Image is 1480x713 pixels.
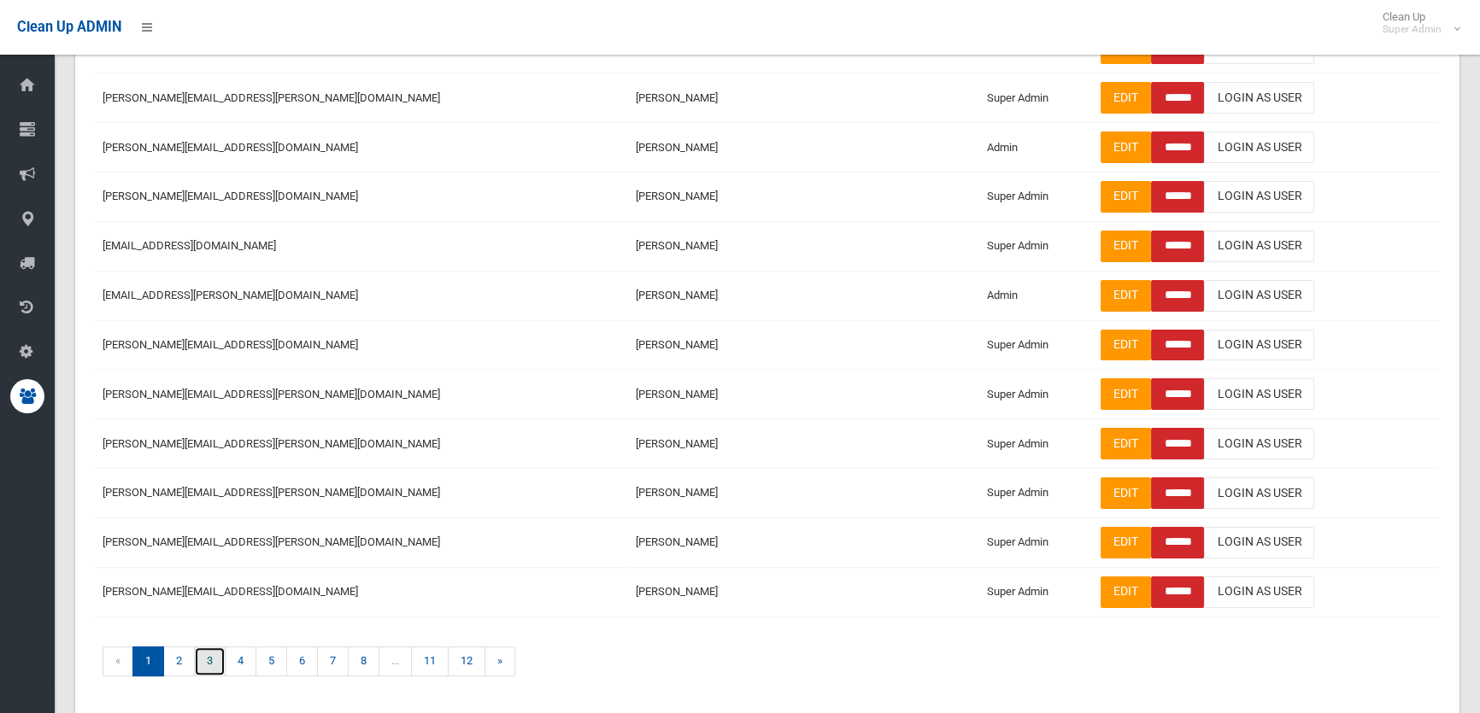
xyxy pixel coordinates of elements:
a: Login As User [1204,280,1314,312]
a: 7 [317,646,349,676]
span: « [103,646,133,676]
td: [PERSON_NAME][EMAIL_ADDRESS][PERSON_NAME][DOMAIN_NAME] [96,370,629,419]
a: 6 [286,646,318,676]
a: Login As User [1204,428,1314,459]
td: [PERSON_NAME][EMAIL_ADDRESS][PERSON_NAME][DOMAIN_NAME] [96,73,629,123]
td: [PERSON_NAME] [629,221,980,271]
a: 2 [163,646,195,676]
a: Edit [1101,428,1151,459]
a: 4 [225,646,256,676]
a: Edit [1101,330,1151,361]
a: 12 [448,646,485,676]
td: [PERSON_NAME] [629,271,980,320]
a: Login As User [1204,330,1314,361]
td: Admin [980,271,1095,320]
td: [PERSON_NAME][EMAIL_ADDRESS][PERSON_NAME][DOMAIN_NAME] [96,419,629,469]
td: [PERSON_NAME] [629,320,980,370]
a: Edit [1101,181,1151,213]
span: ... [379,646,412,676]
td: [EMAIL_ADDRESS][DOMAIN_NAME] [96,221,629,271]
td: [PERSON_NAME][EMAIL_ADDRESS][DOMAIN_NAME] [96,320,629,370]
td: Super Admin [980,517,1095,567]
a: Login As User [1204,527,1314,558]
a: Login As User [1204,131,1314,163]
td: Super Admin [980,320,1095,370]
a: Login As User [1204,477,1314,509]
td: [PERSON_NAME] [629,370,980,419]
a: 3 [194,646,226,676]
a: Edit [1101,280,1151,312]
td: [PERSON_NAME] [629,172,980,221]
td: [PERSON_NAME] [629,567,980,617]
span: Clean Up ADMIN [17,19,121,35]
a: 8 [348,646,379,676]
td: [EMAIL_ADDRESS][PERSON_NAME][DOMAIN_NAME] [96,271,629,320]
a: Edit [1101,231,1151,262]
td: Super Admin [980,419,1095,469]
a: Edit [1101,82,1151,114]
small: Super Admin [1383,23,1442,36]
td: [PERSON_NAME][EMAIL_ADDRESS][DOMAIN_NAME] [96,567,629,617]
td: [PERSON_NAME] [629,419,980,469]
a: Login As User [1204,181,1314,213]
a: Edit [1101,477,1151,509]
td: [PERSON_NAME] [629,517,980,567]
a: Login As User [1204,231,1314,262]
a: Edit [1101,576,1151,608]
a: » [485,646,515,676]
a: Edit [1101,378,1151,410]
a: Edit [1101,131,1151,163]
td: [PERSON_NAME][EMAIL_ADDRESS][PERSON_NAME][DOMAIN_NAME] [96,469,629,518]
td: [PERSON_NAME][EMAIL_ADDRESS][PERSON_NAME][DOMAIN_NAME] [96,517,629,567]
td: [PERSON_NAME] [629,123,980,172]
td: Super Admin [980,172,1095,221]
a: Login As User [1204,378,1314,410]
td: Super Admin [980,469,1095,518]
a: Edit [1101,527,1151,558]
a: 11 [411,646,449,676]
td: Super Admin [980,567,1095,617]
td: [PERSON_NAME] [629,73,980,123]
td: Super Admin [980,221,1095,271]
span: Clean Up [1374,10,1459,36]
td: [PERSON_NAME] [629,469,980,518]
a: 5 [255,646,287,676]
td: [PERSON_NAME][EMAIL_ADDRESS][DOMAIN_NAME] [96,123,629,172]
td: Admin [980,123,1095,172]
td: [PERSON_NAME][EMAIL_ADDRESS][DOMAIN_NAME] [96,172,629,221]
span: 1 [132,646,164,676]
a: Login As User [1204,82,1314,114]
td: Super Admin [980,73,1095,123]
a: Login As User [1204,576,1314,608]
td: Super Admin [980,370,1095,419]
